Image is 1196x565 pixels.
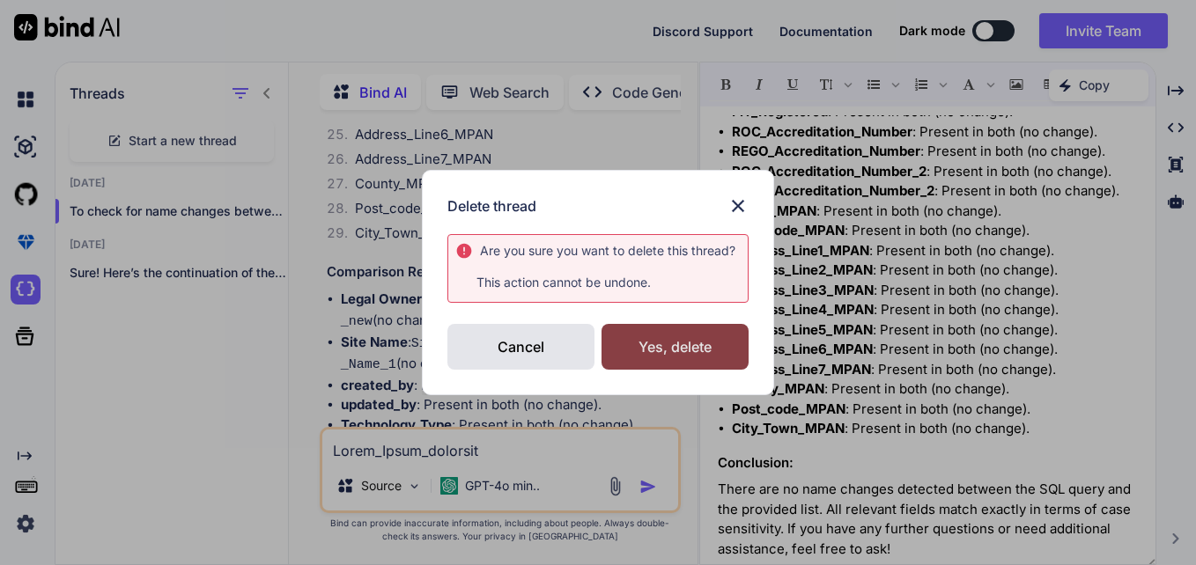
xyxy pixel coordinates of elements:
[455,274,748,291] p: This action cannot be undone.
[727,195,749,216] img: close
[480,242,735,260] div: Are you sure you want to delete this ?
[447,195,536,216] h3: Delete thread
[602,324,749,370] div: Yes, delete
[688,243,729,258] span: thread
[447,324,594,370] div: Cancel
